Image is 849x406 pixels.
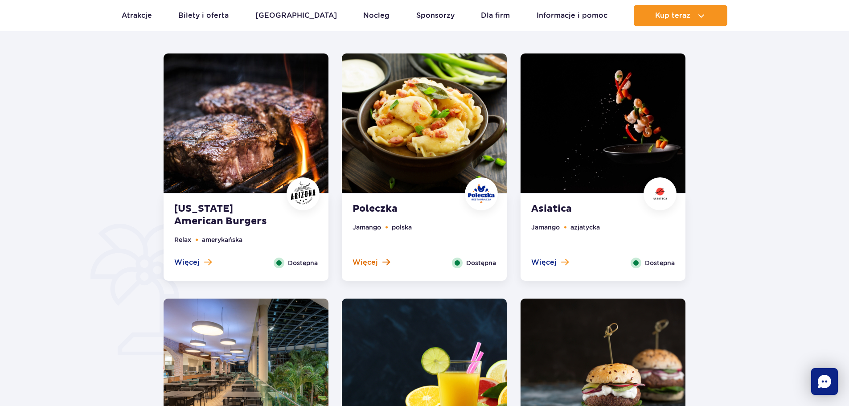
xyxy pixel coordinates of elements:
[481,5,510,26] a: Dla firm
[466,258,496,268] span: Dostępna
[531,258,569,267] button: Więcej
[531,222,560,232] li: Jamango
[353,258,378,267] span: Więcej
[353,203,460,215] strong: Poleczka
[537,5,607,26] a: Informacje i pomoc
[178,5,229,26] a: Bilety i oferta
[202,235,242,245] li: amerykańska
[531,258,557,267] span: Więcej
[342,53,507,193] img: Poleczka
[645,258,675,268] span: Dostępna
[288,258,318,268] span: Dostępna
[174,203,282,228] strong: [US_STATE] American Burgers
[570,222,600,232] li: azjatycka
[174,258,212,267] button: Więcej
[255,5,337,26] a: [GEOGRAPHIC_DATA]
[290,180,316,207] img: Arizona American Burgers
[174,258,200,267] span: Więcej
[122,5,152,26] a: Atrakcje
[164,53,328,193] img: Arizona American Burgers
[363,5,390,26] a: Nocleg
[353,222,381,232] li: Jamango
[521,53,685,193] img: Asiatica
[647,184,673,204] img: Asiatica
[353,258,390,267] button: Więcej
[531,203,639,215] strong: Asiatica
[811,368,838,395] div: Chat
[416,5,455,26] a: Sponsorzy
[468,180,495,207] img: Poleczka
[655,12,690,20] span: Kup teraz
[392,222,412,232] li: polska
[174,235,191,245] li: Relax
[634,5,727,26] button: Kup teraz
